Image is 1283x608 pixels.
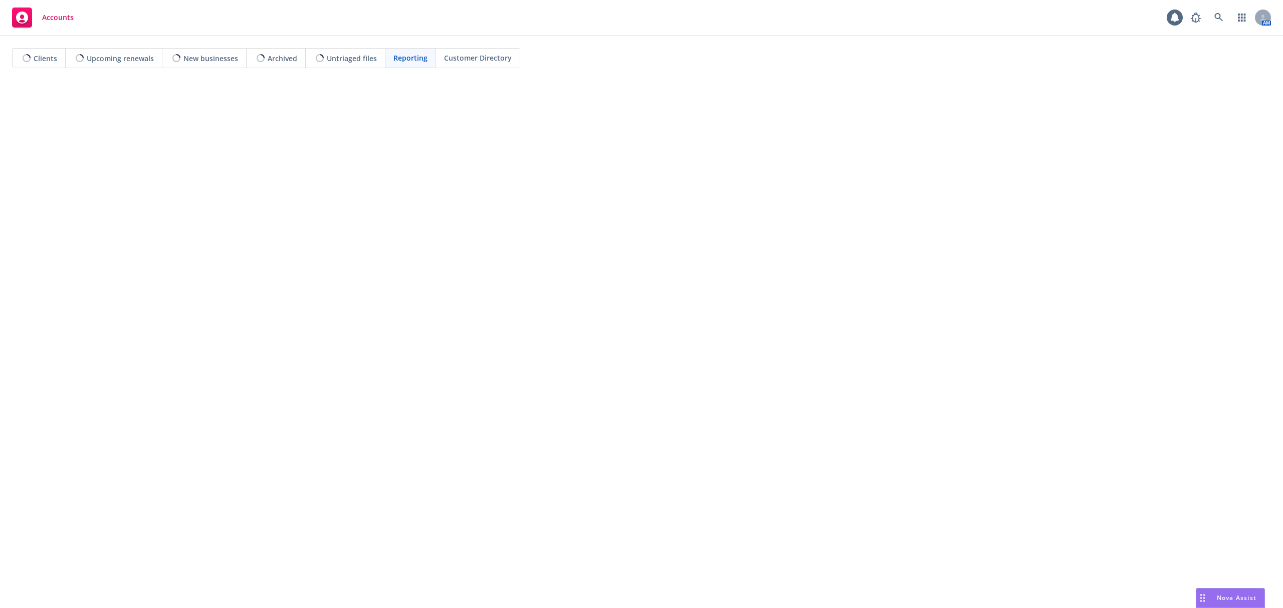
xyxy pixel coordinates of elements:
span: Clients [34,53,57,64]
a: Accounts [8,4,78,32]
a: Switch app [1232,8,1252,28]
span: Reporting [393,53,427,63]
a: Search [1209,8,1229,28]
span: Upcoming renewals [87,53,154,64]
span: Accounts [42,14,74,22]
button: Nova Assist [1196,588,1265,608]
a: Report a Bug [1186,8,1206,28]
span: Nova Assist [1217,593,1256,602]
span: New businesses [183,53,238,64]
div: Drag to move [1196,588,1209,607]
span: Customer Directory [444,53,512,63]
span: Archived [268,53,297,64]
iframe: Hex Dashboard 1 [10,90,1273,598]
span: Untriaged files [327,53,377,64]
